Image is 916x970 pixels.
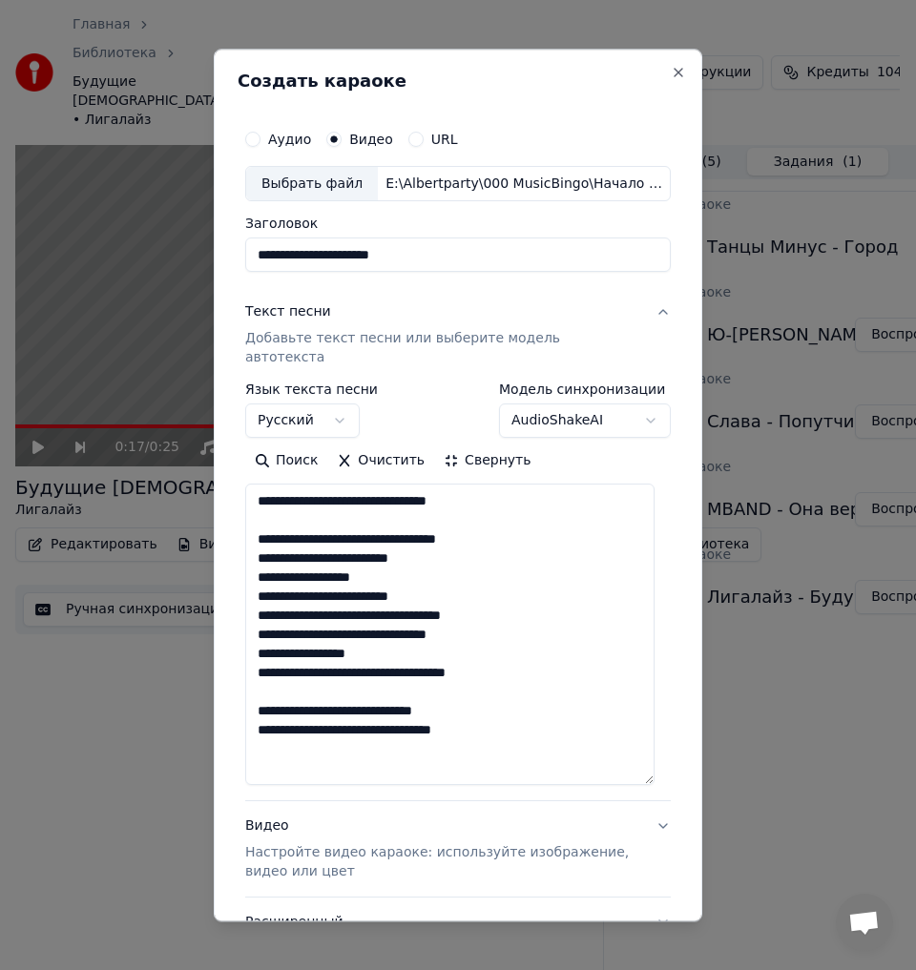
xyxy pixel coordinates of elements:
p: Настройте видео караоке: используйте изображение, видео или цвет [245,844,640,882]
div: E:\Albertparty\000 MusicBingo\Начало и лого - 2\76 [PERSON_NAME] - 7 цифр.mp4 [378,175,670,194]
label: URL [431,133,458,146]
div: Видео [245,817,640,882]
button: Свернуть [434,446,540,477]
div: Текст песни [245,303,331,322]
button: Текст песниДобавьте текст песни или выберите модель автотекста [245,288,671,383]
label: Видео [349,133,393,146]
button: Поиск [245,446,327,477]
label: Модель синхронизации [499,383,671,397]
label: Заголовок [245,217,671,231]
button: Очистить [327,446,434,477]
h2: Создать караоке [238,72,678,90]
button: ВидеоНастройте видео караоке: используйте изображение, видео или цвет [245,802,671,898]
div: Выбрать файл [246,167,378,201]
label: Язык текста песни [245,383,378,397]
div: Текст песниДобавьте текст песни или выберите модель автотекста [245,383,671,801]
p: Добавьте текст песни или выберите модель автотекста [245,330,640,368]
button: Расширенный [245,898,671,948]
label: Аудио [268,133,311,146]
